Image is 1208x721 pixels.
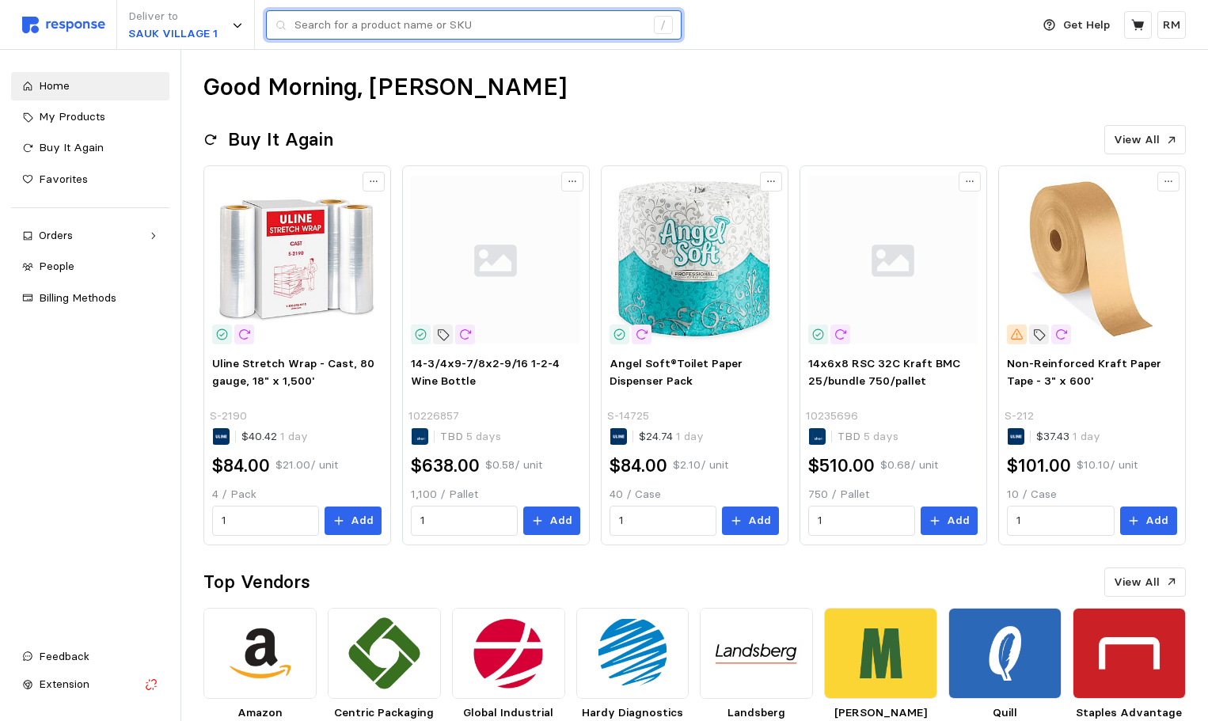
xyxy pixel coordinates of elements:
[39,109,105,123] span: My Products
[411,486,580,503] p: 1,100 / Pallet
[128,25,218,43] p: SAUK VILLAGE 1
[11,222,169,250] a: Orders
[325,507,382,535] button: Add
[411,356,560,388] span: 14-3/4x9-7/8x2-9/16 1-2-4 Wine Bottle
[1073,608,1186,698] img: 63258c51-adb8-4b2a-9b0d-7eba9747dc41.png
[39,677,89,691] span: Extension
[1005,408,1034,425] p: S-212
[11,134,169,162] a: Buy It Again
[1007,486,1176,503] p: 10 / Case
[39,259,74,273] span: People
[639,428,704,446] p: $24.74
[1104,567,1186,598] button: View All
[1157,11,1186,39] button: RM
[39,227,142,245] div: Orders
[39,290,116,305] span: Billing Methods
[210,408,247,425] p: S-2190
[700,608,813,698] img: 7d13bdb8-9cc8-4315-963f-af194109c12d.png
[228,127,333,152] h2: Buy It Again
[351,512,374,529] p: Add
[452,608,565,698] img: 771c76c0-1592-4d67-9e09-d6ea890d945b.png
[212,486,382,503] p: 4 / Pack
[39,140,104,154] span: Buy It Again
[523,507,580,535] button: Add
[1036,428,1100,446] p: $37.43
[11,670,169,699] button: Extension
[824,608,937,698] img: 28d3e18e-6544-46cd-9dd4-0f3bdfdd001e.png
[39,172,88,186] span: Favorites
[948,608,1062,698] img: bfee157a-10f7-4112-a573-b61f8e2e3b38.png
[1114,131,1160,149] p: View All
[1163,17,1180,34] p: RM
[203,608,317,698] img: d7805571-9dbc-467d-9567-a24a98a66352.png
[11,284,169,313] a: Billing Methods
[549,512,572,529] p: Add
[11,103,169,131] a: My Products
[673,429,704,443] span: 1 day
[1016,507,1105,535] input: Qty
[654,16,673,35] div: /
[818,507,906,535] input: Qty
[808,175,978,344] img: svg%3e
[39,649,89,663] span: Feedback
[241,428,308,446] p: $40.42
[1007,453,1071,478] h2: $101.00
[212,175,382,344] img: S-2190
[440,428,501,446] p: TBD
[1145,512,1168,529] p: Add
[1034,10,1119,40] button: Get Help
[921,507,978,535] button: Add
[610,175,779,344] img: S-14725
[485,457,542,474] p: $0.58 / unit
[222,507,310,535] input: Qty
[39,78,70,93] span: Home
[610,486,779,503] p: 40 / Case
[420,507,509,535] input: Qty
[277,429,308,443] span: 1 day
[1063,17,1110,34] p: Get Help
[11,165,169,194] a: Favorites
[11,643,169,671] button: Feedback
[1007,175,1176,344] img: S-212
[610,356,743,388] span: Angel Soft®Toilet Paper Dispenser Pack
[880,457,938,474] p: $0.68 / unit
[808,356,960,388] span: 14x6x8 RSC 32C Kraft BMC 25/bundle 750/pallet
[11,72,169,101] a: Home
[411,175,580,344] img: svg%3e
[11,252,169,281] a: People
[1069,429,1100,443] span: 1 day
[411,453,480,478] h2: $638.00
[408,408,459,425] p: 10226857
[294,11,645,40] input: Search for a product name or SKU
[806,408,858,425] p: 10235696
[328,608,441,698] img: b57ebca9-4645-4b82-9362-c975cc40820f.png
[212,453,270,478] h2: $84.00
[748,512,771,529] p: Add
[673,457,728,474] p: $2.10 / unit
[463,429,501,443] span: 5 days
[212,356,374,388] span: Uline Stretch Wrap - Cast, 80 gauge, 18" x 1,500'
[1120,507,1177,535] button: Add
[610,453,667,478] h2: $84.00
[607,408,649,425] p: S-14725
[1114,574,1160,591] p: View All
[860,429,898,443] span: 5 days
[619,507,708,535] input: Qty
[838,428,898,446] p: TBD
[808,486,978,503] p: 750 / Pallet
[1104,125,1186,155] button: View All
[275,457,338,474] p: $21.00 / unit
[947,512,970,529] p: Add
[203,72,567,103] h1: Good Morning, [PERSON_NAME]
[1077,457,1138,474] p: $10.10 / unit
[203,570,310,594] h2: Top Vendors
[808,453,875,478] h2: $510.00
[722,507,779,535] button: Add
[1007,356,1161,388] span: Non-Reinforced Kraft Paper Tape - 3" x 600'
[576,608,689,698] img: 4fb1f975-dd51-453c-b64f-21541b49956d.png
[22,17,105,33] img: svg%3e
[128,8,218,25] p: Deliver to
